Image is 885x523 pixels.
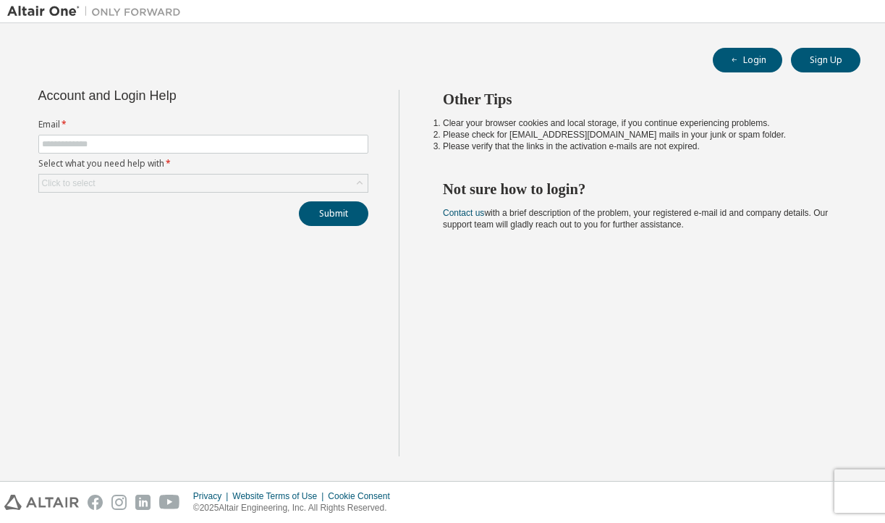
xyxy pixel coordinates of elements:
img: linkedin.svg [135,495,151,510]
p: © 2025 Altair Engineering, Inc. All Rights Reserved. [193,502,399,514]
button: Sign Up [791,48,860,72]
label: Select what you need help with [38,158,368,170]
img: instagram.svg [111,495,127,510]
img: facebook.svg [88,495,103,510]
h2: Not sure how to login? [443,180,834,198]
li: Please verify that the links in the activation e-mails are not expired. [443,141,834,152]
button: Submit [299,201,368,226]
div: Cookie Consent [328,490,398,502]
div: Privacy [193,490,232,502]
img: Altair One [7,4,188,19]
button: Login [713,48,782,72]
div: Click to select [39,175,368,192]
div: Website Terms of Use [232,490,328,502]
img: altair_logo.svg [4,495,79,510]
div: Click to select [42,177,96,189]
li: Please check for [EMAIL_ADDRESS][DOMAIN_NAME] mails in your junk or spam folder. [443,129,834,141]
div: Account and Login Help [38,90,302,101]
h2: Other Tips [443,90,834,109]
img: youtube.svg [159,495,180,510]
label: Email [38,119,368,130]
li: Clear your browser cookies and local storage, if you continue experiencing problems. [443,117,834,129]
a: Contact us [443,208,484,218]
span: with a brief description of the problem, your registered e-mail id and company details. Our suppo... [443,208,828,230]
